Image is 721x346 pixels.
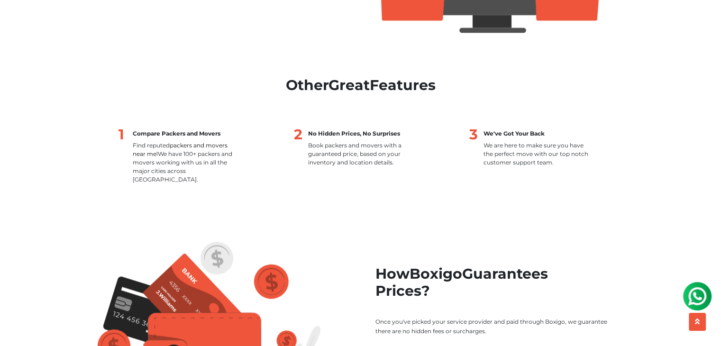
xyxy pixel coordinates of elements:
[133,142,228,157] a: packers and movers near me!
[375,265,624,300] h2: How Guarantees
[484,130,588,137] h6: We've Got Your Back
[133,130,237,137] h6: Compare Packers and Movers
[9,9,28,28] img: whatsapp-icon.svg
[484,141,588,167] p: We are here to make sure you have the perfect move with our top notch customer support team.
[98,77,624,94] h2: Other Features
[133,141,237,184] p: Find reputed We have 100+ packers and movers working with us in all the major cities across [GEOG...
[689,313,706,331] button: scroll up
[308,130,413,137] h6: No Hidden Prices, No Surprises
[410,265,462,282] span: Boxigo
[329,76,370,94] span: Great
[308,141,413,167] p: Book packers and movers with a guaranteed price, based on your inventory and location details.
[375,282,430,300] span: Prices?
